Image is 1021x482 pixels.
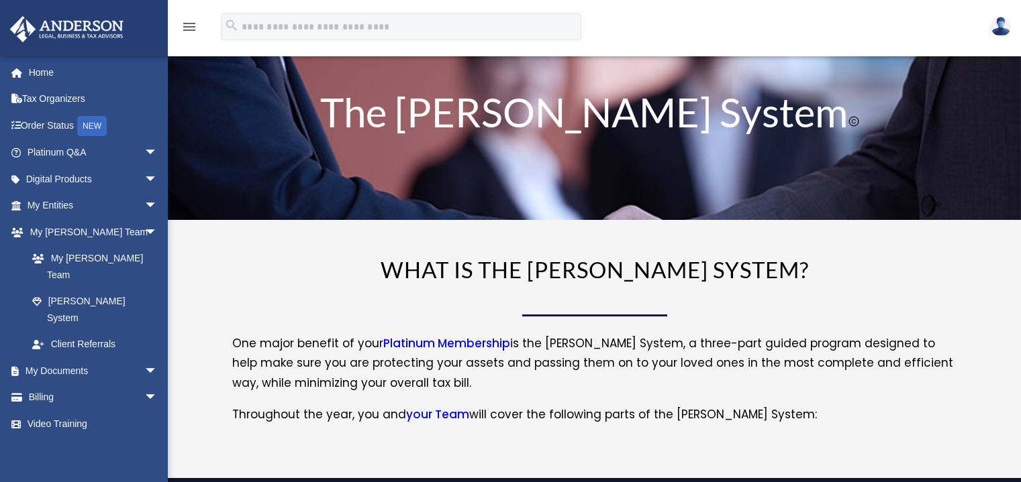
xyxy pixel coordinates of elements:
[144,219,171,246] span: arrow_drop_down
[383,335,510,358] a: Platinum Membership
[9,166,178,192] a: Digital Productsarrow_drop_down
[6,16,128,42] img: Anderson Advisors Platinum Portal
[77,116,107,136] div: NEW
[9,192,178,219] a: My Entitiesarrow_drop_down
[144,384,171,412] span: arrow_drop_down
[9,112,178,139] a: Order StatusNEW
[224,18,239,33] i: search
[991,17,1011,36] img: User Pic
[232,334,957,405] p: One major benefit of your is the [PERSON_NAME] System, a three-part guided program designed to he...
[381,256,809,283] span: WHAT IS THE [PERSON_NAME] SYSTEM?
[19,245,178,288] a: My [PERSON_NAME] Team
[144,192,171,220] span: arrow_drop_down
[19,331,178,358] a: Client Referrals
[9,357,178,384] a: My Documentsarrow_drop_down
[253,92,936,139] h1: The [PERSON_NAME] System
[9,219,178,245] a: My [PERSON_NAME] Teamarrow_drop_down
[144,166,171,193] span: arrow_drop_down
[9,410,178,437] a: Video Training
[19,288,171,331] a: [PERSON_NAME] System
[406,406,469,429] a: your Team
[181,23,197,35] a: menu
[9,59,178,86] a: Home
[144,139,171,167] span: arrow_drop_down
[9,86,178,113] a: Tax Organizers
[144,357,171,385] span: arrow_drop_down
[9,139,178,166] a: Platinum Q&Aarrow_drop_down
[181,19,197,35] i: menu
[9,384,178,411] a: Billingarrow_drop_down
[232,405,957,425] p: Throughout the year, you and will cover the following parts of the [PERSON_NAME] System:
